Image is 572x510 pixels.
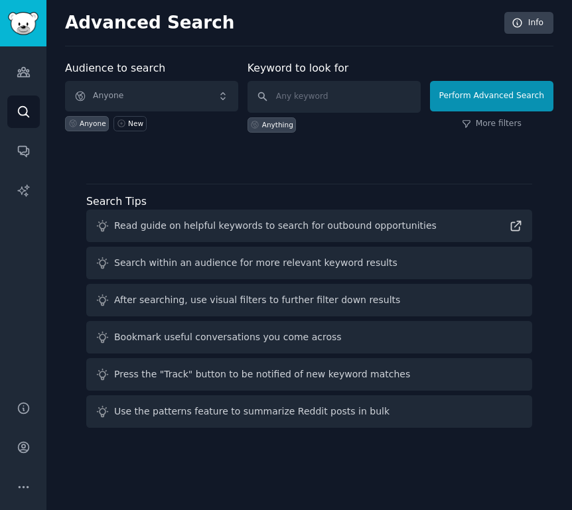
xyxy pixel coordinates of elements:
div: Bookmark useful conversations you come across [114,330,342,344]
div: Press the "Track" button to be notified of new keyword matches [114,367,410,381]
div: Anything [262,120,293,129]
img: GummySearch logo [8,12,38,35]
input: Any keyword [248,81,421,113]
button: Perform Advanced Search [430,81,553,111]
div: New [128,119,143,128]
div: Search within an audience for more relevant keyword results [114,256,397,270]
a: Info [504,12,553,34]
button: Anyone [65,81,238,111]
a: More filters [462,118,522,130]
div: Use the patterns feature to summarize Reddit posts in bulk [114,405,390,418]
label: Search Tips [86,195,147,208]
div: Read guide on helpful keywords to search for outbound opportunities [114,219,437,233]
h2: Advanced Search [65,13,497,34]
label: Audience to search [65,62,165,74]
div: Anyone [80,119,106,128]
div: After searching, use visual filters to further filter down results [114,293,400,307]
a: New [113,116,146,131]
label: Keyword to look for [248,62,349,74]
